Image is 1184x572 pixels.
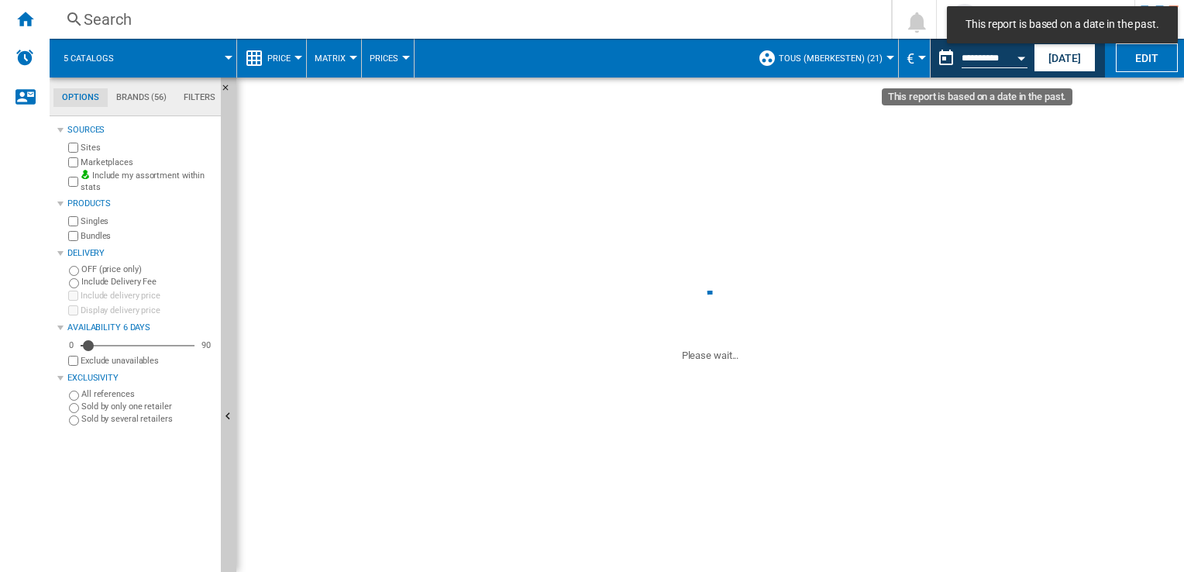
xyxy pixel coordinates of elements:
[84,9,851,30] div: Search
[1007,42,1035,70] button: Open calendar
[81,170,215,194] label: Include my assortment within stats
[370,39,406,78] button: Prices
[931,43,962,74] button: md-calendar
[67,247,215,260] div: Delivery
[64,39,129,78] button: 5 catalogs
[81,264,215,275] label: OFF (price only)
[67,198,215,210] div: Products
[68,231,78,241] input: Bundles
[81,388,215,400] label: All references
[267,53,291,64] span: Price
[81,157,215,168] label: Marketplaces
[198,339,215,351] div: 90
[68,143,78,153] input: Sites
[68,356,78,366] input: Display delivery price
[81,355,215,367] label: Exclude unavailables
[81,142,215,153] label: Sites
[81,305,215,316] label: Display delivery price
[69,391,79,401] input: All references
[1116,43,1178,72] button: Edit
[68,216,78,226] input: Singles
[370,53,398,64] span: Prices
[907,39,922,78] button: €
[65,339,77,351] div: 0
[81,230,215,242] label: Bundles
[81,413,215,425] label: Sold by several retailers
[67,124,215,136] div: Sources
[1034,43,1096,72] button: [DATE]
[81,290,215,302] label: Include delivery price
[15,48,34,67] img: alerts-logo.svg
[221,78,239,105] button: Hide
[53,88,108,107] md-tab-item: Options
[315,53,346,64] span: Matrix
[779,39,890,78] button: TOUS (mberkesten) (21)
[961,17,1164,33] span: This report is based on a date in the past.
[899,39,931,78] md-menu: Currency
[779,53,883,64] span: TOUS (mberkesten) (21)
[175,88,224,107] md-tab-item: Filters
[267,39,298,78] button: Price
[758,39,890,78] div: TOUS (mberkesten) (21)
[81,338,194,353] md-slider: Availability
[67,322,215,334] div: Availability 6 Days
[69,278,79,288] input: Include Delivery Fee
[68,305,78,315] input: Display delivery price
[108,88,175,107] md-tab-item: Brands (56)
[81,276,215,288] label: Include Delivery Fee
[68,172,78,191] input: Include my assortment within stats
[682,350,739,361] ng-transclude: Please wait...
[67,372,215,384] div: Exclusivity
[81,215,215,227] label: Singles
[81,401,215,412] label: Sold by only one retailer
[68,291,78,301] input: Include delivery price
[81,170,90,179] img: mysite-bg-18x18.png
[931,39,1031,78] div: This report is based on a date in the past.
[245,39,298,78] div: Price
[64,53,114,64] span: 5 catalogs
[69,415,79,426] input: Sold by several retailers
[315,39,353,78] button: Matrix
[69,266,79,276] input: OFF (price only)
[907,50,914,67] span: €
[69,403,79,413] input: Sold by only one retailer
[57,39,229,78] div: 5 catalogs
[68,157,78,167] input: Marketplaces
